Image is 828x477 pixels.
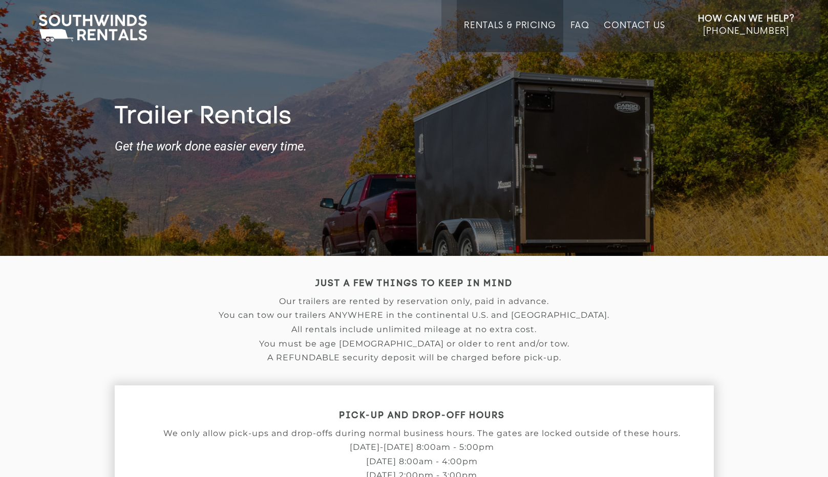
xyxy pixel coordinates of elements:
span: [PHONE_NUMBER] [703,26,789,36]
p: You can tow our trailers ANYWHERE in the continental U.S. and [GEOGRAPHIC_DATA]. [115,311,714,320]
p: You must be age [DEMOGRAPHIC_DATA] or older to rent and/or tow. [115,339,714,349]
strong: Get the work done easier every time. [115,140,714,153]
strong: JUST A FEW THINGS TO KEEP IN MIND [315,279,513,288]
a: Contact Us [604,20,665,52]
p: [DATE]-[DATE] 8:00am - 5:00pm [115,443,729,452]
p: Our trailers are rented by reservation only, paid in advance. [115,297,714,306]
strong: PICK-UP AND DROP-OFF HOURS [339,411,505,420]
p: We only allow pick-ups and drop-offs during normal business hours. The gates are locked outside o... [115,429,729,438]
a: How Can We Help? [PHONE_NUMBER] [698,13,795,45]
img: Southwinds Rentals Logo [33,12,152,44]
p: A REFUNDABLE security deposit will be charged before pick-up. [115,353,714,362]
p: All rentals include unlimited mileage at no extra cost. [115,325,714,334]
a: FAQ [570,20,590,52]
a: Rentals & Pricing [464,20,556,52]
strong: How Can We Help? [698,14,795,24]
p: [DATE] 8:00am - 4:00pm [115,457,729,466]
h1: Trailer Rentals [115,103,714,133]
